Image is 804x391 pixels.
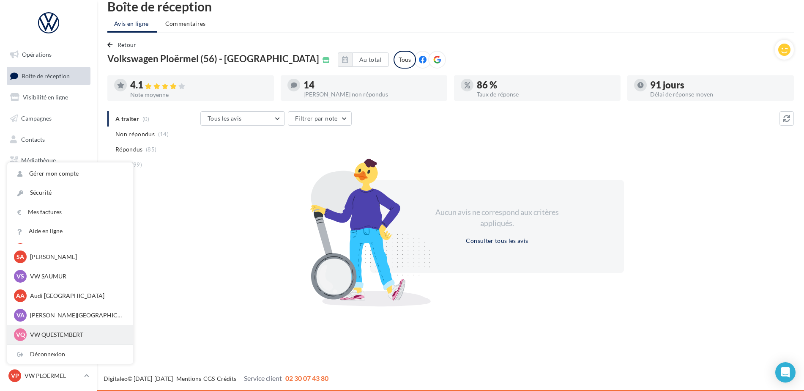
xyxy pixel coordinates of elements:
div: [PERSON_NAME] non répondus [304,91,440,97]
span: Tous les avis [208,115,242,122]
div: Taux de réponse [477,91,614,97]
a: Mentions [176,375,201,382]
span: (14) [158,131,169,138]
span: Médiathèque [21,157,56,164]
div: Aucun avis ne correspond aux critères appliqués. [424,207,570,229]
a: VP VW PLOERMEL [7,368,90,384]
span: Commentaires [165,19,206,28]
a: Médiathèque [5,151,92,169]
a: Campagnes [5,110,92,127]
a: Gérer mon compte [7,164,133,183]
div: 4.1 [130,80,267,90]
div: Tous [394,51,416,69]
span: Campagnes [21,115,52,122]
button: Consulter tous les avis [462,236,531,246]
a: Campagnes DataOnDemand [5,222,92,247]
div: Note moyenne [130,92,267,98]
span: SA [16,253,24,261]
p: VW PLOERMEL [25,372,81,380]
a: Aide en ligne [7,222,133,241]
p: [PERSON_NAME] [30,253,123,261]
div: 91 jours [650,80,787,90]
a: Opérations [5,46,92,63]
div: 14 [304,80,440,90]
button: Au total [352,52,389,67]
a: Digitaleo [104,375,128,382]
div: Open Intercom Messenger [775,362,796,383]
span: © [DATE]-[DATE] - - - [104,375,328,382]
a: CGS [203,375,215,382]
span: Service client [244,374,282,382]
a: Contacts [5,131,92,149]
span: AA [16,292,25,300]
a: Visibilité en ligne [5,88,92,106]
a: Mes factures [7,203,133,222]
span: Boîte de réception [22,72,70,79]
div: Déconnexion [7,345,133,364]
a: Sécurité [7,183,133,202]
button: Au total [338,52,389,67]
span: Contacts [21,135,45,143]
span: (85) [146,146,156,153]
a: Crédits [217,375,236,382]
span: Tous [115,160,128,169]
div: 86 % [477,80,614,90]
span: VA [16,311,25,319]
a: PLV et print personnalisable [5,194,92,219]
button: Tous les avis [200,111,285,126]
p: VW SAUMUR [30,272,123,281]
a: Calendrier [5,173,92,190]
button: Retour [107,40,140,50]
div: Délai de réponse moyen [650,91,787,97]
button: Filtrer par note [288,111,352,126]
p: [PERSON_NAME][GEOGRAPHIC_DATA] [30,311,123,319]
span: Volkswagen Ploërmel (56) - [GEOGRAPHIC_DATA] [107,54,319,63]
a: Boîte de réception [5,67,92,85]
span: 02 30 07 43 80 [285,374,328,382]
span: (99) [131,161,142,168]
span: VS [16,272,24,281]
p: Audi [GEOGRAPHIC_DATA] [30,292,123,300]
span: Visibilité en ligne [23,94,68,101]
span: Répondus [115,145,143,154]
span: VQ [16,330,25,339]
span: Non répondus [115,130,155,138]
span: Opérations [22,51,52,58]
span: VP [11,372,19,380]
p: VW QUESTEMBERT [30,330,123,339]
span: Retour [118,41,137,48]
